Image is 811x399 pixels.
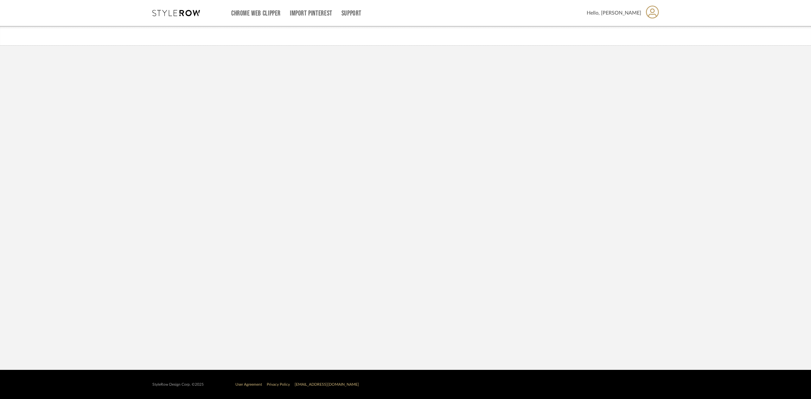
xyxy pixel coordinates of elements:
[342,11,361,16] a: Support
[235,383,262,386] a: User Agreement
[267,383,290,386] a: Privacy Policy
[152,382,204,387] div: StyleRow Design Corp. ©2025
[231,11,281,16] a: Chrome Web Clipper
[290,11,332,16] a: Import Pinterest
[587,9,641,17] span: Hello, [PERSON_NAME]
[295,383,359,386] a: [EMAIL_ADDRESS][DOMAIN_NAME]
